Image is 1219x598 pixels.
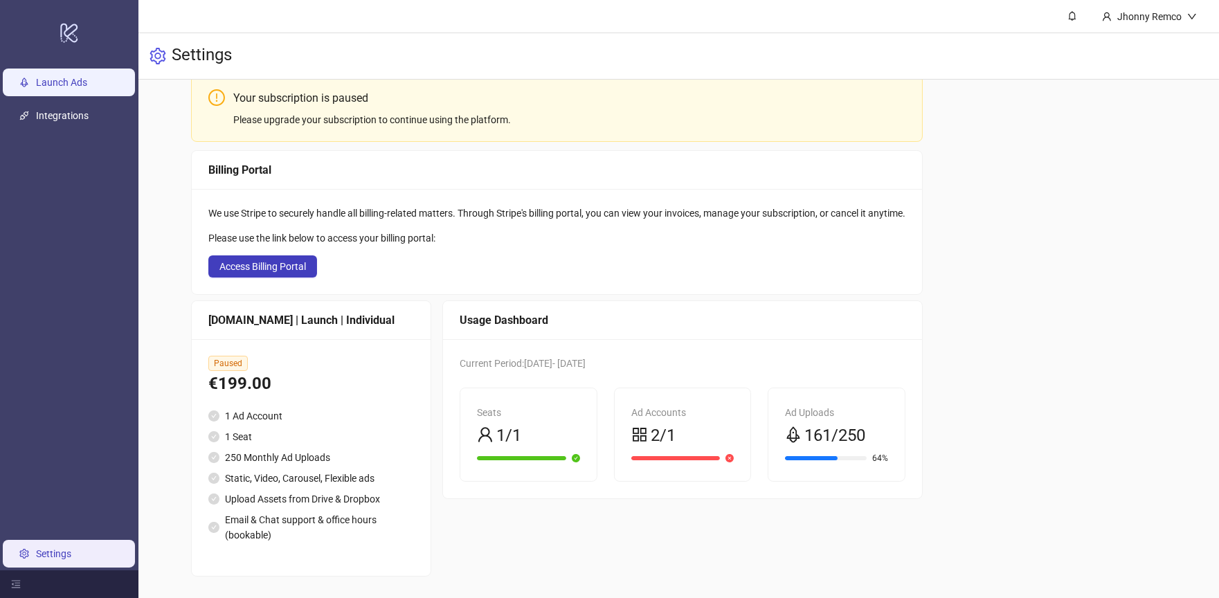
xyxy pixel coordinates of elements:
[208,356,248,371] span: Paused
[208,491,414,507] li: Upload Assets from Drive & Dropbox
[208,450,414,465] li: 250 Monthly Ad Uploads
[208,471,414,486] li: Static, Video, Carousel, Flexible ads
[496,423,521,449] span: 1/1
[1102,12,1112,21] span: user
[208,161,905,179] div: Billing Portal
[208,371,414,397] div: €199.00
[11,579,21,589] span: menu-fold
[872,454,888,462] span: 64%
[208,522,219,533] span: check-circle
[1187,12,1197,21] span: down
[208,493,219,505] span: check-circle
[36,110,89,121] a: Integrations
[208,311,414,329] div: [DOMAIN_NAME] | Launch | Individual
[233,112,905,127] div: Please upgrade your subscription to continue using the platform.
[208,206,905,221] div: We use Stripe to securely handle all billing-related matters. Through Stripe's billing portal, yo...
[460,358,586,369] span: Current Period: [DATE] - [DATE]
[1067,11,1077,21] span: bell
[725,454,734,462] span: close-circle
[208,473,219,484] span: check-circle
[477,405,580,420] div: Seats
[631,405,734,420] div: Ad Accounts
[208,452,219,463] span: check-circle
[631,426,648,443] span: appstore
[804,423,865,449] span: 161/250
[460,311,905,329] div: Usage Dashboard
[219,261,306,272] span: Access Billing Portal
[36,77,87,88] a: Launch Ads
[208,512,414,543] li: Email & Chat support & office hours (bookable)
[208,431,219,442] span: check-circle
[651,423,676,449] span: 2/1
[208,408,414,424] li: 1 Ad Account
[208,429,414,444] li: 1 Seat
[785,405,888,420] div: Ad Uploads
[172,44,232,68] h3: Settings
[208,230,905,246] div: Please use the link below to access your billing portal:
[785,426,802,443] span: rocket
[208,89,225,106] span: exclamation-circle
[208,255,317,278] button: Access Billing Portal
[1112,9,1187,24] div: Jhonny Remco
[208,410,219,422] span: check-circle
[36,548,71,559] a: Settings
[150,48,166,64] span: setting
[477,426,494,443] span: user
[233,89,905,107] div: Your subscription is paused
[572,454,580,462] span: check-circle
